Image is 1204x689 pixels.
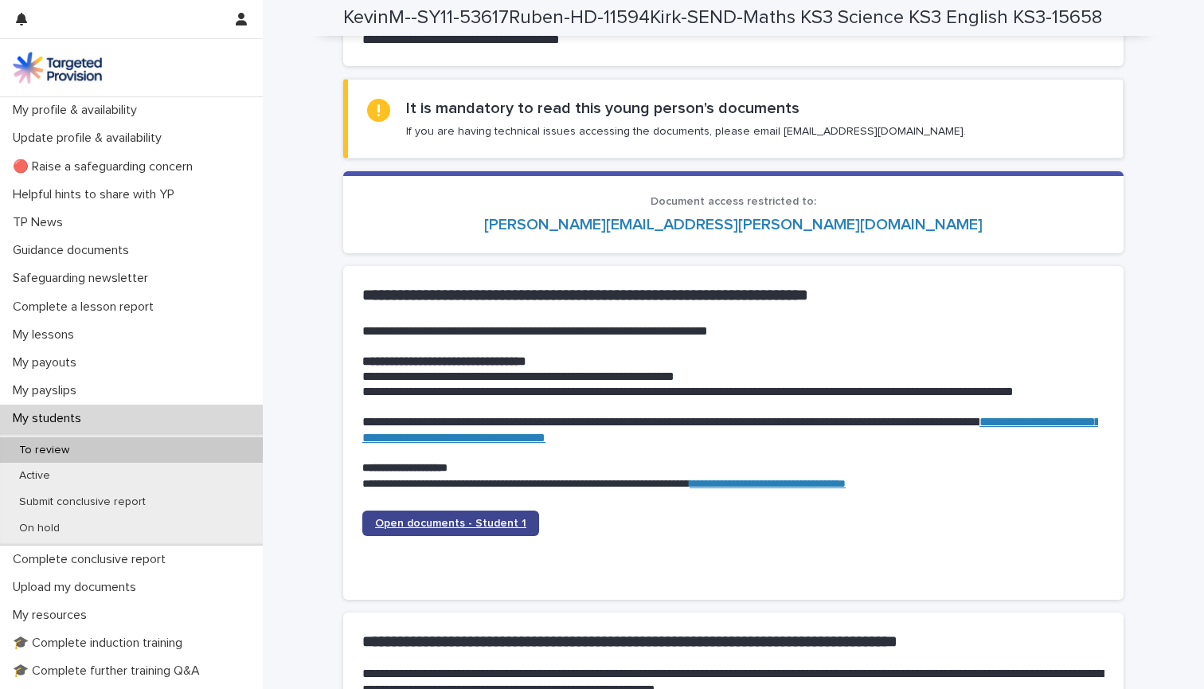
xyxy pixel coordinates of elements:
p: Submit conclusive report [6,495,158,509]
p: Complete conclusive report [6,552,178,567]
h2: KevinM--SY11-53617Ruben-HD-11594Kirk-SEND-Maths KS3 Science KS3 English KS3-15658 [343,6,1102,29]
p: My students [6,411,94,426]
p: 🔴 Raise a safeguarding concern [6,159,205,174]
p: TP News [6,215,76,230]
p: Upload my documents [6,580,149,595]
p: Complete a lesson report [6,299,166,315]
p: Guidance documents [6,243,142,258]
p: Active [6,469,63,483]
span: Document access restricted to: [651,196,816,207]
p: Safeguarding newsletter [6,271,161,286]
p: If you are having technical issues accessing the documents, please email [EMAIL_ADDRESS][DOMAIN_N... [406,124,966,139]
p: 🎓 Complete induction training [6,636,195,651]
p: Helpful hints to share with YP [6,187,187,202]
p: My payouts [6,355,89,370]
p: My profile & availability [6,103,150,118]
p: 🎓 Complete further training Q&A [6,664,213,679]
p: Update profile & availability [6,131,174,146]
img: M5nRWzHhSzIhMunXDL62 [13,52,102,84]
h2: It is mandatory to read this young person's documents [406,99,799,118]
p: My payslips [6,383,89,398]
span: Open documents - Student 1 [375,518,526,529]
a: [PERSON_NAME][EMAIL_ADDRESS][PERSON_NAME][DOMAIN_NAME] [484,217,983,233]
p: On hold [6,522,72,535]
p: My resources [6,608,100,623]
p: My lessons [6,327,87,343]
p: To review [6,444,82,457]
a: Open documents - Student 1 [362,511,539,536]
